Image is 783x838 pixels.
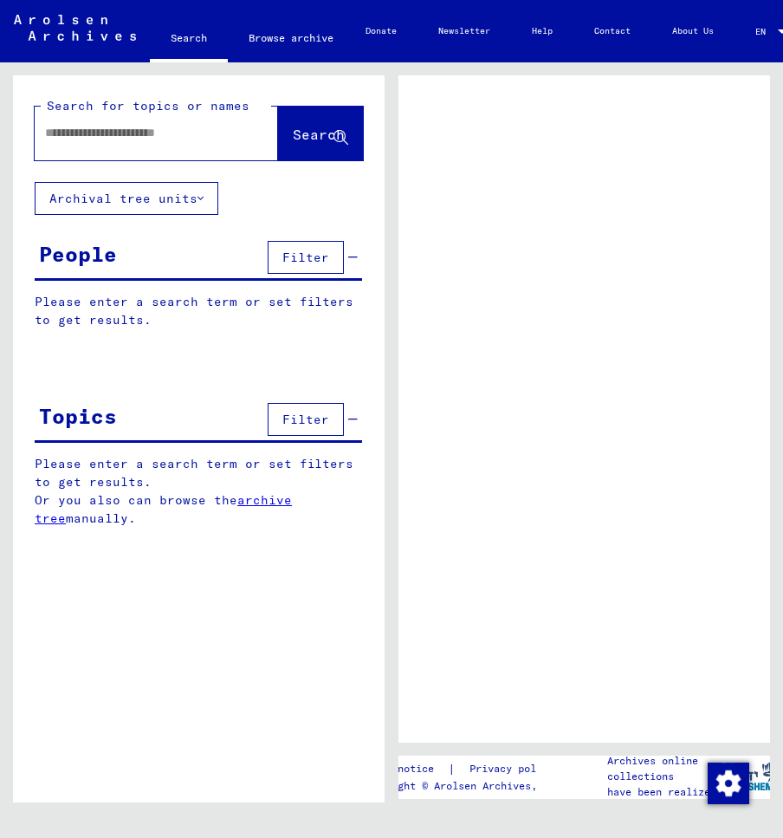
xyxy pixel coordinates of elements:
[282,412,329,427] span: Filter
[361,778,575,794] p: Copyright © Arolsen Archives, 2021
[39,238,117,270] div: People
[47,98,249,114] mat-label: Search for topics or names
[417,10,511,52] a: Newsletter
[268,241,344,274] button: Filter
[707,762,748,803] div: Change consent
[708,763,749,804] img: Change consent
[651,10,734,52] a: About Us
[268,403,344,436] button: Filter
[35,492,292,526] a: archive tree
[361,760,448,778] a: Legal notice
[282,250,329,265] span: Filter
[755,27,774,36] span: EN
[607,784,723,815] p: have been realized in partnership with
[228,17,354,59] a: Browse archive
[607,737,723,784] p: The Arolsen Archives online collections
[293,126,345,143] span: Search
[345,10,417,52] a: Donate
[35,455,363,528] p: Please enter a search term or set filters to get results. Or you also can browse the manually.
[150,17,228,62] a: Search
[456,760,575,778] a: Privacy policy
[35,182,218,215] button: Archival tree units
[573,10,651,52] a: Contact
[35,293,362,329] p: Please enter a search term or set filters to get results.
[39,400,117,432] div: Topics
[278,107,363,160] button: Search
[14,15,136,41] img: Arolsen_neg.svg
[511,10,573,52] a: Help
[361,760,575,778] div: |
